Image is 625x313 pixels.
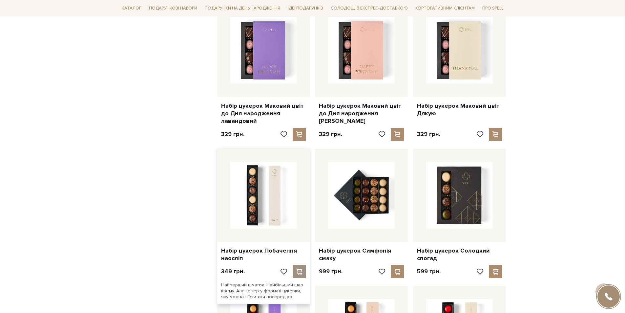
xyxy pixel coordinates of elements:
p: 999 грн. [319,268,343,275]
span: Про Spell [480,3,506,13]
span: Каталог [119,3,144,13]
a: Набір цукерок Солодкий спогад [417,247,502,262]
div: Найперший шматок. Найбільший шар крему. Але тепер у форматі цукерки, яку можна з’їсти хоч посеред... [217,278,310,304]
p: 329 грн. [417,130,440,138]
a: Набір цукерок Маковий цвіт до Дня народження лавандовий [221,102,306,125]
a: Корпоративним клієнтам [413,3,477,14]
a: Набір цукерок Маковий цвіт Дякую [417,102,502,118]
p: 329 грн. [221,130,244,138]
p: 349 грн. [221,268,245,275]
span: Подарункові набори [146,3,200,13]
span: Ідеї подарунків [285,3,326,13]
a: Набір цукерок Симфонія смаку [319,247,404,262]
p: 329 грн. [319,130,342,138]
a: Солодощі з експрес-доставкою [328,3,410,14]
a: Набір цукерок Маковий цвіт до Дня народження [PERSON_NAME] [319,102,404,125]
span: Подарунки на День народження [202,3,283,13]
a: Набір цукерок Побачення наосліп [221,247,306,262]
p: 599 грн. [417,268,441,275]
